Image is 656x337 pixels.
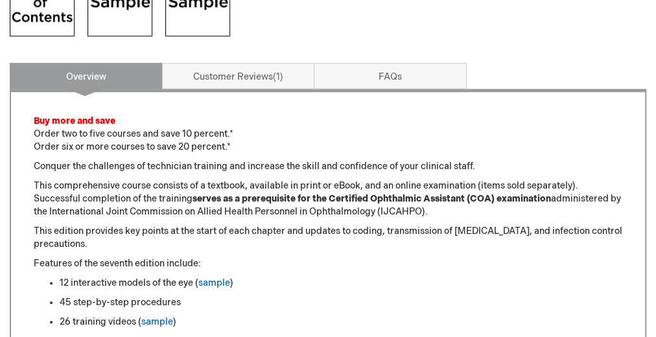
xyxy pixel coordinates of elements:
font: Buy more and save [34,115,115,126]
a: FAQs [314,63,467,89]
p: This comprehensive course consists of a textbook, available in print or eBook, and an online exam... [34,180,622,218]
a: Overview [10,63,163,89]
a: Customer Reviews1 [162,63,315,89]
span: 1 [273,71,283,82]
p: Features of the seventh edition include: [34,257,622,270]
strong: serves as a prerequisite for the Certified Ophthalmic Assistant (COA) examination [193,193,551,204]
p: Order two to five courses and save 10 percent.* Order six or more courses to save 20 percent.* [34,115,622,154]
p: This edition provides key points at the start of each chapter and updates to coding, transmission... [34,225,622,251]
p: Conquer the challenges of technician training and increase the skill and confidence of your clini... [34,160,622,173]
a: sample [141,316,173,327]
a: sample [198,277,230,288]
div: 26 training videos ( ) [60,316,622,329]
div: 12 interactive models of the eye ( ) [60,277,622,290]
div: 45 step-by-step procedures [60,296,622,309]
